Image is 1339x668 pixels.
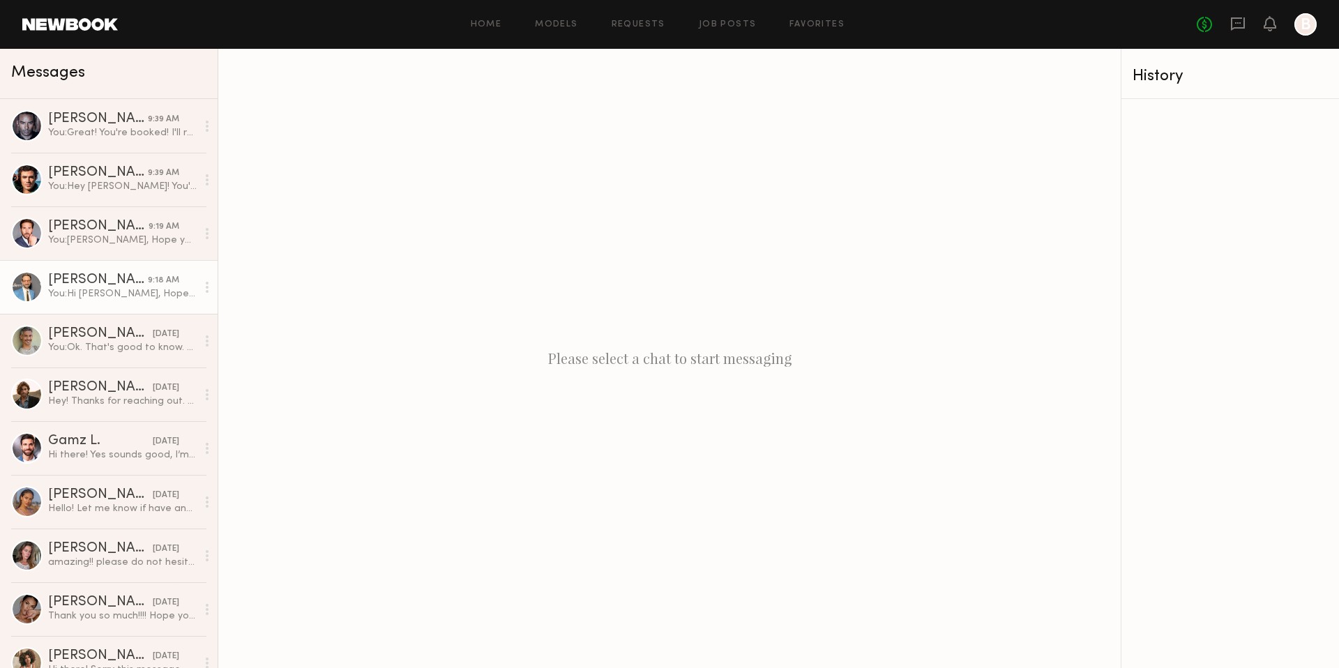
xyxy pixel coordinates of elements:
div: 9:39 AM [148,113,179,126]
a: B [1294,13,1317,36]
div: You: Great! You're booked! I'll reach out to you early next week. Have a great weekend! [48,126,197,139]
span: Messages [11,65,85,81]
div: 9:18 AM [148,274,179,287]
div: [DATE] [153,489,179,502]
div: History [1133,68,1328,84]
div: [PERSON_NAME] [48,220,149,234]
div: [PERSON_NAME] [48,381,153,395]
div: [DATE] [153,328,179,341]
div: Thank you so much!!!! Hope you had a great shoot! [48,609,197,623]
div: [DATE] [153,381,179,395]
a: Job Posts [699,20,757,29]
div: You: Ok. That's good to know. Let's connect when you get back in town. Have a safe trip! [48,341,197,354]
div: [PERSON_NAME] [48,649,153,663]
div: [PERSON_NAME] [48,273,148,287]
div: amazing!! please do not hesitate to reach out for future projects! you were so great to work with [48,556,197,569]
div: [PERSON_NAME] [48,488,153,502]
div: You: Hi [PERSON_NAME], Hope you’re doing well! As we prep for the upcoming shoot, our wardrobe de... [48,287,197,301]
div: Hello! Let me know if have any other clients coming up [48,502,197,515]
div: 9:39 AM [148,167,179,180]
div: Hey! Thanks for reaching out. Sounds fun. What would be the terms/usage? [48,395,197,408]
div: [PERSON_NAME] [48,327,153,341]
div: Hi there! Yes sounds good, I’m available 10/13 to 10/15, let me know if you have any questions! [48,448,197,462]
div: [DATE] [153,435,179,448]
div: [PERSON_NAME] [48,542,153,556]
div: [PERSON_NAME] [48,112,148,126]
div: Gamz L. [48,434,153,448]
div: [PERSON_NAME] [48,166,148,180]
div: You: Hey [PERSON_NAME]! You're booked! The client approved your $1000 rate. I'll reach out to you... [48,180,197,193]
a: Home [471,20,502,29]
a: Favorites [789,20,845,29]
div: 9:19 AM [149,220,179,234]
div: [DATE] [153,596,179,609]
div: [DATE] [153,542,179,556]
div: Please select a chat to start messaging [218,49,1121,668]
a: Models [535,20,577,29]
div: You: [PERSON_NAME], Hope you’re doing well! As we prep for the upcoming shoot, our wardrobe depar... [48,234,197,247]
a: Requests [612,20,665,29]
div: [PERSON_NAME] [48,595,153,609]
div: [DATE] [153,650,179,663]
